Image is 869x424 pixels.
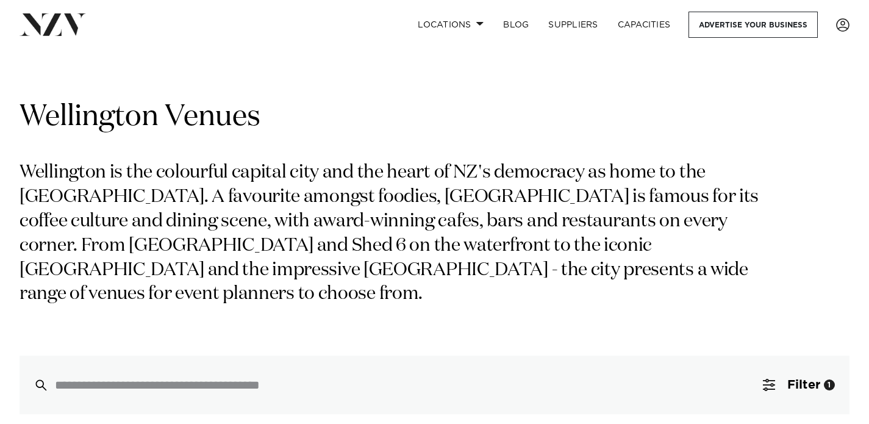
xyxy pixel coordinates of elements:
p: Wellington is the colourful capital city and the heart of NZ's democracy as home to the [GEOGRAPH... [20,161,773,307]
h1: Wellington Venues [20,98,849,137]
a: Advertise your business [688,12,818,38]
span: Filter [787,379,820,391]
a: Capacities [608,12,681,38]
a: Locations [408,12,493,38]
img: nzv-logo.png [20,13,86,35]
div: 1 [824,379,835,390]
button: Filter1 [748,356,849,414]
a: BLOG [493,12,538,38]
a: SUPPLIERS [538,12,607,38]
